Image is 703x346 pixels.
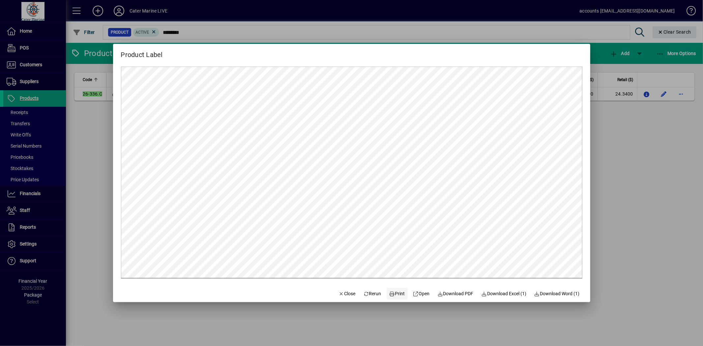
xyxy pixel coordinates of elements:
span: Close [338,290,356,297]
span: Open [413,290,430,297]
a: Open [410,288,432,300]
a: Download PDF [435,288,476,300]
button: Close [336,288,358,300]
button: Print [387,288,408,300]
span: Rerun [363,290,381,297]
button: Download Word (1) [532,288,582,300]
h2: Product Label [113,44,171,60]
span: Download PDF [437,290,474,297]
span: Download Word (1) [534,290,580,297]
span: Download Excel (1) [482,290,527,297]
span: Print [389,290,405,297]
button: Download Excel (1) [479,288,529,300]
